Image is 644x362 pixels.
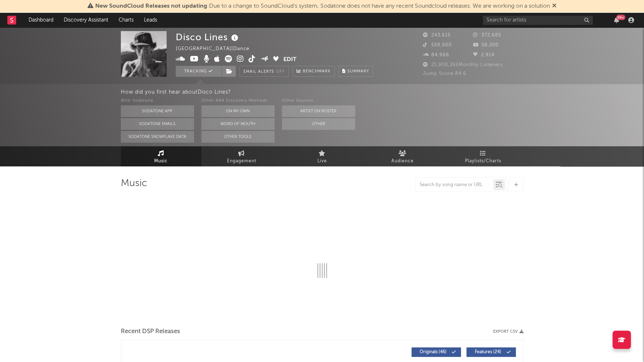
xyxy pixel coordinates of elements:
span: Jump Score: 84.6 [423,71,466,76]
span: Playlists/Charts [465,157,501,166]
span: 559,900 [423,43,452,48]
div: With Sodatone [121,97,194,105]
span: 2,914 [473,53,495,57]
div: Other A&R Discovery Methods [201,97,275,105]
span: New SoundCloud Releases not updating [95,3,207,9]
span: Recent DSP Releases [121,327,180,336]
input: Search by song name or URL [416,182,493,188]
button: 99+ [614,17,619,23]
a: Audience [362,146,443,166]
a: Charts [113,13,139,27]
button: Other [282,118,355,130]
span: Features ( 24 ) [471,350,505,354]
button: Email AlertsOff [239,66,289,77]
a: Live [282,146,362,166]
button: Tracking [176,66,222,77]
button: Word Of Mouth [201,118,275,130]
a: Music [121,146,201,166]
span: 372,685 [473,33,501,38]
div: 99 + [616,15,625,20]
button: Export CSV [493,329,524,334]
span: Originals ( 46 ) [416,350,450,354]
button: Sodatone App [121,105,194,117]
button: Sodatone Snowflake Data [121,131,194,143]
a: Engagement [201,146,282,166]
span: Audience [391,157,414,166]
a: Dashboard [23,13,59,27]
a: Benchmark [293,66,335,77]
span: Engagement [227,157,256,166]
button: Other Tools [201,131,275,143]
div: Disco Lines [176,31,240,43]
em: Off [276,70,285,74]
a: Playlists/Charts [443,146,524,166]
a: Leads [139,13,162,27]
span: Dismiss [552,3,556,9]
button: Originals(46) [412,347,461,357]
button: Edit [283,55,297,64]
span: Summary [347,69,369,73]
button: Artist on Roster [282,105,355,117]
button: Features(24) [466,347,516,357]
div: [GEOGRAPHIC_DATA] | Dance [176,45,258,53]
span: 243,615 [423,33,451,38]
span: 21,900,355 Monthly Listeners [423,63,503,67]
span: 58,200 [473,43,499,48]
button: Sodatone Emails [121,118,194,130]
span: Live [317,157,327,166]
span: 84,966 [423,53,449,57]
span: Benchmark [303,67,331,76]
a: Discovery Assistant [59,13,113,27]
button: Summary [338,66,373,77]
button: On My Own [201,105,275,117]
div: Other Sources [282,97,355,105]
span: : Due to a change to SoundCloud's system, Sodatone does not have any recent Soundcloud releases. ... [95,3,550,9]
input: Search for artists [483,16,593,25]
span: Music [154,157,168,166]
